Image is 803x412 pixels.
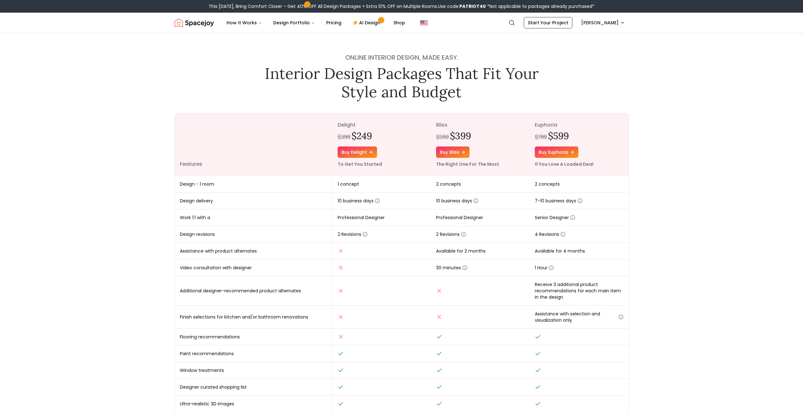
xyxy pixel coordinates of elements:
[535,214,575,221] span: Senior Designer
[436,231,466,237] span: 2 Revisions
[535,161,593,167] small: If You Love A Loaded Deal
[436,146,469,158] a: Buy bliss
[260,53,543,62] h4: Online interior design, made easy.
[548,130,569,141] h2: $599
[535,231,565,237] span: 4 Revisions
[175,306,333,329] td: Finish selections for kitchen and/or bathroom renovations
[436,161,499,167] small: The Right One For The Most
[388,16,410,29] a: Shop
[175,362,333,379] td: Window treatments
[175,345,333,362] td: Paint recommendations
[260,64,543,101] h1: Interior Design Packages That Fit Your Style and Budget
[535,133,547,141] div: $799
[338,121,426,129] p: delight
[420,19,428,27] img: United States
[175,209,333,226] td: Work 1:1 with a
[351,130,372,141] h2: $249
[174,16,214,29] a: Spacejoy
[338,146,377,158] a: Buy delight
[535,181,560,187] span: 2 concepts
[268,16,320,29] button: Design Portfolio
[338,198,380,204] span: 10 business days
[338,161,382,167] small: To Get You Started
[175,379,333,396] td: Designer curated shopping list
[175,329,333,345] td: Flooring recommendations
[174,13,629,33] nav: Global
[338,181,359,187] span: 1 concept
[175,114,333,176] th: Features
[221,16,267,29] button: How It Works
[338,133,350,141] div: $399
[175,226,333,243] td: Design revisions
[209,3,594,9] div: This [DATE], Bring Comfort Closer – Get 40% OFF All Design Packages + Extra 10% OFF on Multiple R...
[535,311,623,323] span: Assistance with selection and visualization only
[530,243,629,260] td: Available for 4 months
[175,243,333,260] td: Assistance with product alternates
[530,276,629,306] td: Receive 3 additional product recommendations for each main item in the design
[175,193,333,209] td: Design delivery
[535,198,582,204] span: 7-10 business days
[535,146,578,158] a: Buy euphoria
[174,16,214,29] img: Spacejoy Logo
[338,214,385,221] span: Professional Designer
[175,276,333,306] td: Additional designer-recommended product alternates
[459,3,486,9] b: PATRIOT40
[436,265,467,271] span: 30 minutes
[436,121,525,129] p: bliss
[577,17,629,28] button: [PERSON_NAME]
[338,231,368,237] span: 2 Revisions
[175,260,333,276] td: Video consultation with designer
[436,198,478,204] span: 10 business days
[436,181,461,187] span: 2 concepts
[486,3,594,9] span: *Not applicable to packages already purchased*
[436,133,449,141] div: $599
[431,243,530,260] td: Available for 2 months
[175,176,333,193] td: Design - 1 room
[348,16,387,29] a: AI Design
[535,121,623,129] p: euphoria
[450,130,471,141] h2: $399
[438,3,486,9] span: Use code:
[321,16,346,29] a: Pricing
[524,17,572,28] a: Start Your Project
[221,16,410,29] nav: Main
[436,214,483,221] span: Professional Designer
[535,265,554,271] span: 1 Hour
